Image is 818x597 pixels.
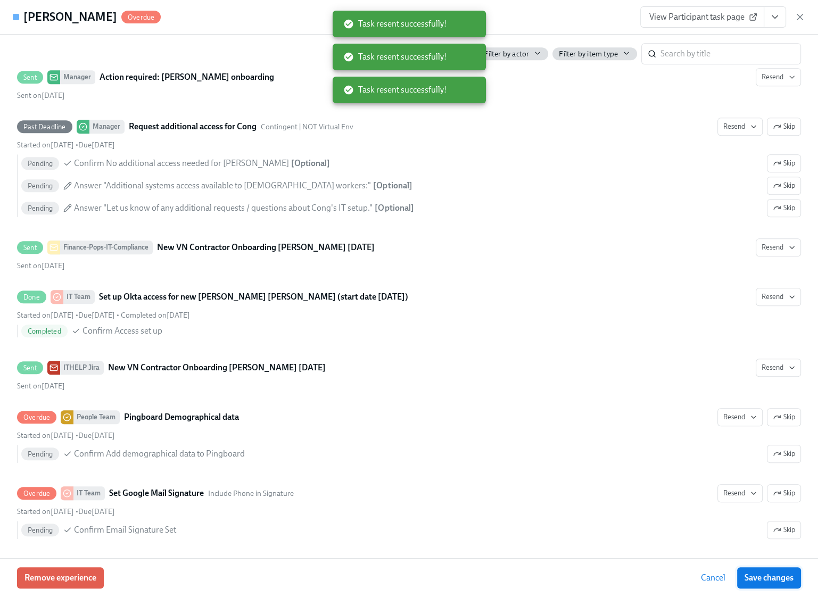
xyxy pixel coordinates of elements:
span: Friday, August 15th 2025, 9:04 am [121,311,190,320]
span: Past Deadline [17,123,72,131]
input: Search by title [660,43,801,64]
span: Sent [17,244,43,252]
span: Wednesday, August 20th 2025, 6:00 pm [78,140,115,150]
button: Filter by item type [552,47,637,60]
button: Past DeadlineManagerRequest additional access for CongContingent | NOT Virtual EnvResendSkipStart... [767,154,801,172]
span: Confirm No additional access needed for [PERSON_NAME] [74,157,289,169]
span: Confirm Email Signature Set [74,524,176,536]
div: [ Optional ] [375,202,414,214]
span: Overdue [17,490,56,497]
span: Confirm Add demographical data to Pingboard [74,448,245,460]
span: Skip [773,121,795,132]
span: Answer "Additional systems access available to [DEMOGRAPHIC_DATA] workers:" [74,180,371,192]
span: Pending [21,160,59,168]
span: Task resent successfully! [343,84,447,96]
span: Skip [773,203,795,213]
strong: Action required: [PERSON_NAME] onboarding [100,71,274,84]
button: Remove experience [17,567,104,588]
strong: Set up Okta access for new [PERSON_NAME] [PERSON_NAME] (start date [DATE]) [99,291,408,303]
span: Skip [773,180,795,191]
h4: [PERSON_NAME] [23,9,117,25]
span: Pending [21,526,59,534]
button: Filter by actor [477,47,548,60]
span: Sent [17,364,43,372]
button: OverduePeople TeamPingboard Demographical dataResendSkipStarted on[DATE] •Due[DATE] PendingConfir... [767,445,801,463]
button: OverdueIT TeamSet Google Mail SignatureInclude Phone in SignatureSkipStarted on[DATE] •Due[DATE] ... [717,484,763,502]
span: View Participant task page [649,12,755,22]
button: Past DeadlineManagerRequest additional access for CongContingent | NOT Virtual EnvResendSkipStart... [767,199,801,217]
span: Completed [21,327,68,335]
strong: Request additional access for Cong [129,120,257,133]
span: Resend [762,242,795,253]
span: Pending [21,450,59,458]
button: Past DeadlineManagerRequest additional access for CongContingent | NOT Virtual EnvResendSkipStart... [767,177,801,195]
span: Overdue [121,13,161,21]
button: OverduePeople TeamPingboard Demographical dataSkipStarted on[DATE] •Due[DATE] PendingConfirm Add ... [717,408,763,426]
button: Past DeadlineManagerRequest additional access for CongContingent | NOT Virtual EnvResendStarted o... [767,118,801,136]
span: Wednesday, August 20th 2025, 6:00 pm [78,311,115,320]
button: OverdueIT TeamSet Google Mail SignatureInclude Phone in SignatureResendSkipStarted on[DATE] •Due[... [767,521,801,539]
button: SentManagerAction required: [PERSON_NAME] onboardingSent on[DATE] [756,68,801,86]
span: Pending [21,204,59,212]
span: Skip [773,488,795,499]
button: Past DeadlineManagerRequest additional access for CongContingent | NOT Virtual EnvSkipStarted on[... [717,118,763,136]
span: Task resent successfully! [343,51,447,63]
div: Manager [60,70,95,84]
div: Manager [89,120,125,134]
div: IT Team [63,290,95,304]
button: Cancel [693,567,733,588]
div: • [17,140,115,150]
strong: New VN Contractor Onboarding [PERSON_NAME] [DATE] [157,241,375,254]
div: [ Optional ] [291,157,330,169]
span: Thursday, August 14th 2025, 6:30 pm [17,140,74,150]
span: Done [17,293,46,301]
strong: New VN Contractor Onboarding [PERSON_NAME] [DATE] [108,361,326,374]
span: Resend [762,72,795,82]
span: Thursday, August 14th 2025, 6:30 pm [17,311,74,320]
div: ITHELP Jira [60,361,104,375]
div: IT Team [73,486,105,500]
span: Skip [773,449,795,459]
span: Overdue [17,413,56,421]
span: Task resent successfully! [343,18,447,30]
button: SentITHELP JiraNew VN Contractor Onboarding [PERSON_NAME] [DATE]Sent on[DATE] [756,359,801,377]
span: Cancel [701,573,725,583]
span: Thursday, August 14th 2025, 6:30 pm [17,261,65,270]
button: OverdueIT TeamSet Google Mail SignatureInclude Phone in SignatureResendStarted on[DATE] •Due[DATE... [767,484,801,502]
span: Resend [723,121,757,132]
button: Save changes [737,567,801,588]
span: Skip [773,412,795,422]
span: Saturday, August 16th 2025, 6:01 pm [17,431,74,440]
strong: Pingboard Demographical data [124,411,239,424]
span: Resend [762,292,795,302]
span: Skip [773,525,795,535]
span: Sent [17,73,43,81]
div: • • [17,310,190,320]
button: OverduePeople TeamPingboard Demographical dataResendStarted on[DATE] •Due[DATE] PendingConfirm Ad... [767,408,801,426]
span: Answer "Let us know of any additional requests / questions about Cong's IT setup." [74,202,373,214]
span: Contingent | NOT Virtual Env [261,122,353,132]
span: Save changes [745,573,794,583]
button: SentFinance-Pops-IT-ComplianceNew VN Contractor Onboarding [PERSON_NAME] [DATE]Sent on[DATE] [756,238,801,256]
span: This task uses the "Include Phone in Signature" audience [208,488,294,499]
span: Monday, August 25th 2025, 6:00 pm [78,507,115,516]
span: Pending [21,182,59,190]
span: Filter by actor [484,49,529,59]
div: • [17,430,115,441]
span: Confirm Access set up [82,325,162,337]
span: Skip [773,158,795,169]
span: Remove experience [24,573,96,583]
div: [ Optional ] [373,180,412,192]
a: View Participant task page [640,6,764,28]
div: • [17,507,115,517]
div: Finance-Pops-IT-Compliance [60,241,153,254]
span: Monday, August 18th 2025, 6:00 pm [78,431,115,440]
span: Thursday, August 14th 2025, 6:30 pm [17,91,65,100]
span: Thursday, August 14th 2025, 6:30 pm [17,382,65,391]
strong: Set Google Mail Signature [109,487,204,500]
div: People Team [73,410,120,424]
button: View task page [764,6,786,28]
button: DoneIT TeamSet up Okta access for new [PERSON_NAME] [PERSON_NAME] (start date [DATE])Started on[D... [756,288,801,306]
span: Resend [723,412,757,422]
span: Resend [762,362,795,373]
